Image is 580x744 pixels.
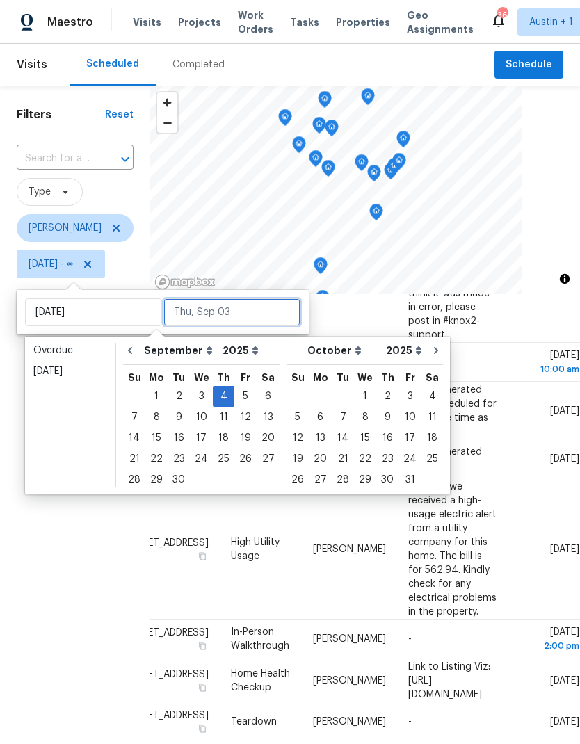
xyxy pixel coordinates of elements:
div: Thu Oct 16 2025 [376,428,398,448]
div: 8 [354,407,376,427]
div: Fri Sep 12 2025 [234,407,257,428]
div: Sun Oct 26 2025 [287,469,309,490]
div: 18 [421,428,443,448]
span: Toggle attribution [561,271,569,286]
abbr: Thursday [217,373,230,382]
div: Map marker [361,88,375,110]
div: 27 [257,449,280,469]
span: [PERSON_NAME] [313,634,386,644]
div: Tue Sep 02 2025 [168,386,190,407]
div: Thu Oct 30 2025 [376,469,398,490]
span: Geo Assignments [407,8,474,36]
span: [STREET_ADDRESS] [122,711,209,720]
div: Thu Sep 25 2025 [213,448,234,469]
span: [STREET_ADDRESS] [122,537,209,547]
span: High Utility Usage [231,537,280,560]
div: Fri Sep 05 2025 [234,386,257,407]
div: Sat Oct 04 2025 [421,386,443,407]
div: Sat Sep 06 2025 [257,386,280,407]
div: Sat Oct 25 2025 [421,448,443,469]
div: Tue Sep 16 2025 [168,428,190,448]
div: Tue Oct 28 2025 [332,469,354,490]
div: 28 [123,470,145,490]
div: 7 [332,407,354,427]
input: Search for an address... [17,148,95,170]
div: Mon Sep 08 2025 [145,407,168,428]
div: Mon Oct 27 2025 [309,469,332,490]
button: Copy Address [196,722,209,735]
div: Sun Sep 21 2025 [123,448,145,469]
div: 18 [213,428,234,448]
div: Fri Oct 03 2025 [398,386,421,407]
div: 17 [190,428,213,448]
div: 10:00 am [520,362,579,376]
div: Thu Oct 23 2025 [376,448,398,469]
div: 28 [332,470,354,490]
span: [PERSON_NAME] [29,221,102,235]
div: 29 [354,470,376,490]
div: Thu Oct 09 2025 [376,407,398,428]
div: 10 [190,407,213,427]
button: Zoom out [157,113,177,133]
div: Tue Oct 21 2025 [332,448,354,469]
div: 23 [376,449,398,469]
div: 9 [376,407,398,427]
div: Tue Oct 14 2025 [332,428,354,448]
div: Reset [105,108,134,122]
span: Teardown [231,717,277,727]
div: 13 [257,407,280,427]
div: Fri Oct 17 2025 [398,428,421,448]
span: [DATE] [520,627,579,653]
div: Sat Sep 13 2025 [257,407,280,428]
span: Tasks [290,17,319,27]
span: Type [29,185,51,199]
div: Sun Sep 28 2025 [123,469,145,490]
span: [DATE] [520,350,579,376]
div: 30 [168,470,190,490]
span: [DATE] - ∞ [29,257,73,271]
div: 26 [234,449,257,469]
div: Map marker [316,290,330,312]
div: Fri Oct 24 2025 [398,448,421,469]
div: 29 [145,470,168,490]
abbr: Monday [313,373,328,382]
ul: Date picker shortcuts [29,340,112,490]
span: [PERSON_NAME] [313,544,386,553]
div: 23 [168,449,190,469]
span: Home Health Checkup [231,668,290,692]
div: Tue Oct 07 2025 [332,407,354,428]
div: Wed Sep 24 2025 [190,448,213,469]
div: Tue Sep 23 2025 [168,448,190,469]
div: Mon Oct 20 2025 [309,448,332,469]
div: 10 [398,407,421,427]
div: Map marker [278,109,292,131]
div: 16 [376,428,398,448]
button: Copy Address [196,640,209,652]
div: Sun Oct 12 2025 [287,428,309,448]
div: 26 [287,470,309,490]
div: Map marker [312,117,326,138]
div: 25 [213,449,234,469]
button: Zoom in [157,92,177,113]
div: Wed Sep 10 2025 [190,407,213,428]
span: [PERSON_NAME] [313,675,386,685]
button: Copy Address [196,681,209,693]
span: [DATE] [550,405,579,415]
div: 1 [354,387,376,406]
div: 24 [190,449,213,469]
div: 3 [190,387,213,406]
select: Month [140,340,219,361]
select: Year [382,340,426,361]
div: Map marker [396,131,410,152]
select: Year [219,340,262,361]
span: Visits [17,49,47,80]
button: Go to previous month [120,337,140,364]
div: Sun Oct 19 2025 [287,448,309,469]
h1: Filters [17,108,105,122]
div: Map marker [325,120,339,141]
button: Schedule [494,51,563,79]
div: 11 [213,407,234,427]
abbr: Wednesday [194,373,209,382]
div: Map marker [369,204,383,225]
